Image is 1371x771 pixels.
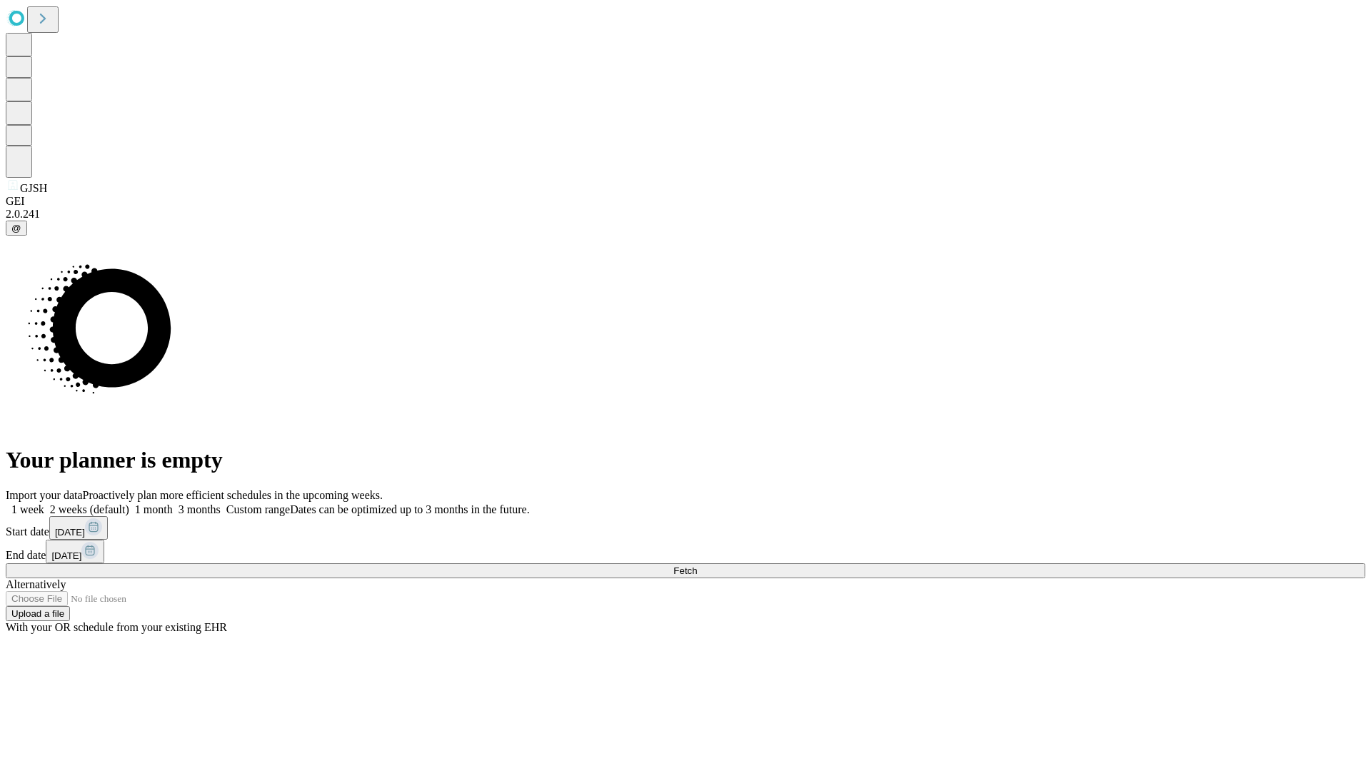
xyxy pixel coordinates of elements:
button: [DATE] [49,516,108,540]
button: [DATE] [46,540,104,563]
div: GEI [6,195,1365,208]
div: 2.0.241 [6,208,1365,221]
span: Proactively plan more efficient schedules in the upcoming weeks. [83,489,383,501]
span: 1 week [11,503,44,515]
button: @ [6,221,27,236]
span: 3 months [179,503,221,515]
div: Start date [6,516,1365,540]
span: [DATE] [55,527,85,538]
div: End date [6,540,1365,563]
span: @ [11,223,21,233]
button: Upload a file [6,606,70,621]
span: Import your data [6,489,83,501]
span: [DATE] [51,550,81,561]
span: 1 month [135,503,173,515]
span: With your OR schedule from your existing EHR [6,621,227,633]
button: Fetch [6,563,1365,578]
span: Custom range [226,503,290,515]
span: 2 weeks (default) [50,503,129,515]
span: Dates can be optimized up to 3 months in the future. [290,503,529,515]
span: Alternatively [6,578,66,590]
h1: Your planner is empty [6,447,1365,473]
span: GJSH [20,182,47,194]
span: Fetch [673,565,697,576]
